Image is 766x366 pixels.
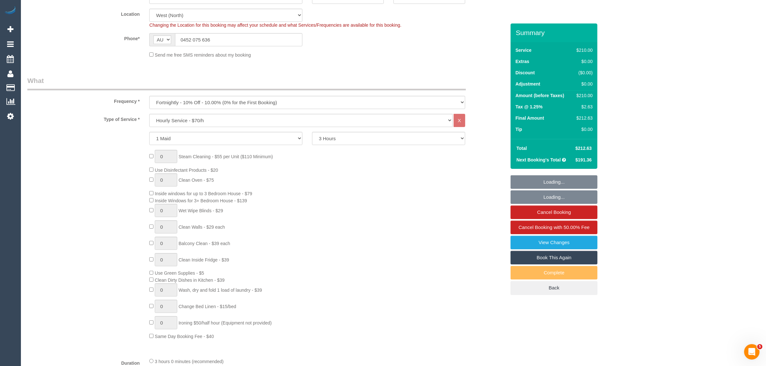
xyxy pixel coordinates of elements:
label: Service [515,47,531,53]
label: Type of Service * [23,114,144,123]
label: Phone* [23,33,144,42]
a: Cancel Booking with 50.00% Fee [511,221,597,234]
strong: Total [516,146,527,151]
a: View Changes [511,236,597,249]
label: Adjustment [515,81,540,87]
span: Wash, dry and fold 1 load of laundry - $39 [179,288,262,293]
label: Frequency * [23,96,144,105]
span: Clean Walls - $29 each [179,224,225,230]
div: ($0.00) [574,69,593,76]
span: $212.63 [576,146,592,151]
span: Change Bed Linen - $15/bed [179,304,236,309]
a: Cancel Booking [511,206,597,219]
label: Location [23,9,144,17]
h3: Summary [516,29,594,36]
span: Inside Windows for 3+ Bedroom House - $139 [155,198,247,203]
span: Same Day Booking Fee - $40 [155,334,214,339]
span: Balcony Clean - $39 each [179,241,230,246]
span: Clean Dirty Dishes in Kitchen - $39 [155,278,225,283]
label: Final Amount [515,115,544,121]
label: Tax @ 1.25% [515,104,542,110]
span: Use Disinfectant Products - $20 [155,168,218,173]
span: 5 [757,344,762,349]
iframe: Intercom live chat [744,344,760,360]
span: Use Green Supplies - $5 [155,270,204,276]
legend: What [27,76,466,90]
div: $0.00 [574,58,593,65]
img: Automaid Logo [4,6,17,15]
span: Ironing $50/half hour (Equipment not provided) [179,320,272,325]
span: Send me free SMS reminders about my booking [155,52,251,58]
div: $0.00 [574,126,593,133]
strong: Next Booking's Total [516,157,561,162]
span: Clean Oven - $75 [179,178,214,183]
label: Extras [515,58,529,65]
div: $210.00 [574,92,593,99]
span: Steam Cleaning - $55 per Unit ($110 Minimum) [179,154,273,159]
a: Book This Again [511,251,597,264]
span: 3 hours 0 minutes (recommended) [155,359,224,364]
a: Back [511,281,597,295]
label: Discount [515,69,535,76]
span: $191.36 [576,157,592,162]
span: Cancel Booking with 50.00% Fee [519,224,590,230]
span: Clean Inside Fridge - $39 [179,257,229,262]
input: Phone* [175,33,302,46]
div: $210.00 [574,47,593,53]
span: Wet Wipe Blinds - $29 [179,208,223,213]
span: Inside windows for up to 3 Bedroom House - $79 [155,191,252,196]
label: Tip [515,126,522,133]
label: Amount (before Taxes) [515,92,564,99]
span: Changing the Location for this booking may affect your schedule and what Services/Frequencies are... [149,23,401,28]
div: $212.63 [574,115,593,121]
div: $2.63 [574,104,593,110]
div: $0.00 [574,81,593,87]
